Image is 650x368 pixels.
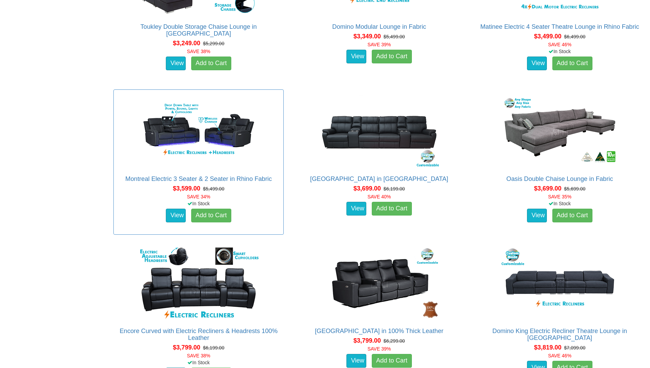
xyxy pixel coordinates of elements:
del: $5,499.00 [203,186,224,192]
font: SAVE 34% [187,194,210,199]
a: View [346,50,366,63]
img: Domino King Electric Recliner Theatre Lounge in Fabric [498,245,622,321]
del: $6,199.00 [383,186,405,192]
a: Add to Cart [372,50,412,63]
a: Add to Cart [372,202,412,216]
a: Add to Cart [372,354,412,368]
del: $5,299.00 [203,41,224,46]
a: Oasis Double Chaise Lounge in Fabric [506,175,613,182]
a: Add to Cart [191,57,231,70]
img: Bond Theatre Lounge in 100% Thick Leather [318,245,441,321]
a: [GEOGRAPHIC_DATA] in [GEOGRAPHIC_DATA] [310,175,448,182]
a: Encore Curved with Electric Recliners & Headrests 100% Leather [120,328,278,341]
a: View [346,202,366,216]
del: $6,299.00 [383,338,405,344]
a: Matinee Electric 4 Seater Theatre Lounge in Rhino Fabric [480,23,639,30]
img: Encore Curved with Electric Recliners & Headrests 100% Leather [137,245,260,321]
a: View [166,57,186,70]
font: SAVE 38% [187,49,210,54]
a: View [527,209,547,222]
span: $3,799.00 [173,344,200,351]
font: SAVE 38% [187,353,210,358]
img: Montreal Electric 3 Seater & 2 Seater in Rhino Fabric [137,93,260,169]
del: $6,199.00 [203,345,224,351]
font: SAVE 40% [367,194,391,199]
a: Add to Cart [191,209,231,222]
del: $7,099.00 [564,345,585,351]
font: SAVE 46% [548,42,571,47]
a: View [346,354,366,368]
a: Add to Cart [552,57,592,70]
a: Montreal Electric 3 Seater & 2 Seater in Rhino Fabric [125,175,272,182]
a: View [527,57,547,70]
div: In Stock [112,200,285,207]
span: $3,699.00 [534,185,561,192]
font: SAVE 46% [548,353,571,358]
div: In Stock [473,48,646,55]
div: In Stock [112,359,285,366]
del: $5,699.00 [564,186,585,192]
span: $3,249.00 [173,40,200,47]
span: $3,349.00 [353,33,381,40]
font: SAVE 35% [548,194,571,199]
span: $3,799.00 [353,337,381,344]
a: View [166,209,186,222]
del: $6,499.00 [564,34,585,39]
font: SAVE 39% [367,42,391,47]
span: $3,699.00 [353,185,381,192]
a: Domino Modular Lounge in Fabric [332,23,426,30]
a: [GEOGRAPHIC_DATA] in 100% Thick Leather [315,328,443,334]
img: Denver Theatre Lounge in Fabric [318,93,441,169]
a: Add to Cart [552,209,592,222]
font: SAVE 39% [367,346,391,352]
div: In Stock [473,200,646,207]
span: $3,499.00 [534,33,561,40]
a: Toukley Double Storage Chaise Lounge in [GEOGRAPHIC_DATA] [140,23,257,37]
img: Oasis Double Chaise Lounge in Fabric [498,93,622,169]
a: Domino King Electric Recliner Theatre Lounge in [GEOGRAPHIC_DATA] [492,328,627,341]
del: $5,499.00 [383,34,405,39]
span: $3,599.00 [173,185,200,192]
span: $3,819.00 [534,344,561,351]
